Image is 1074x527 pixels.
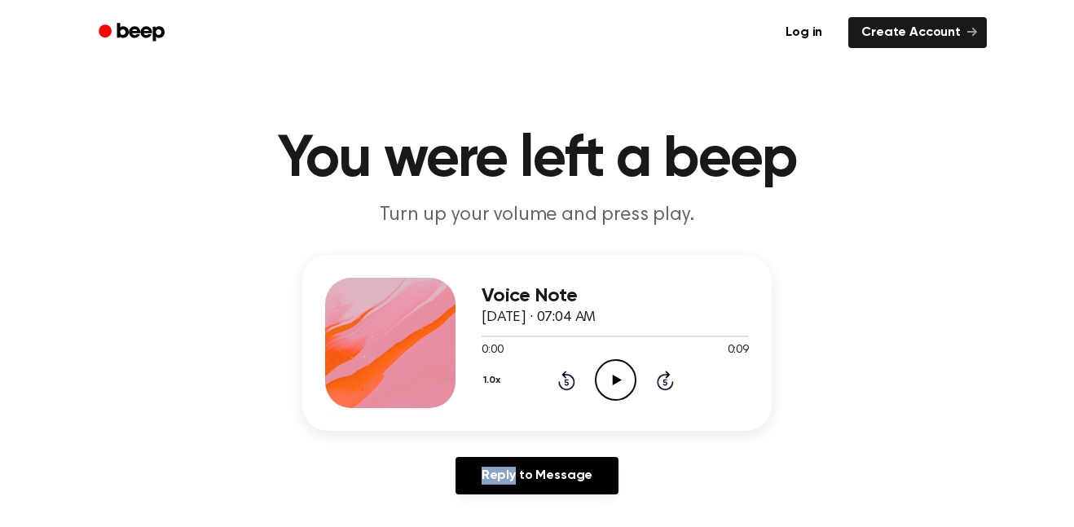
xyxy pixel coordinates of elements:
[769,14,839,51] a: Log in
[224,202,850,229] p: Turn up your volume and press play.
[728,342,749,359] span: 0:09
[482,367,506,394] button: 1.0x
[482,310,596,325] span: [DATE] · 07:04 AM
[482,285,749,307] h3: Voice Note
[482,342,503,359] span: 0:00
[456,457,618,494] a: Reply to Message
[848,17,987,48] a: Create Account
[120,130,954,189] h1: You were left a beep
[87,17,179,49] a: Beep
